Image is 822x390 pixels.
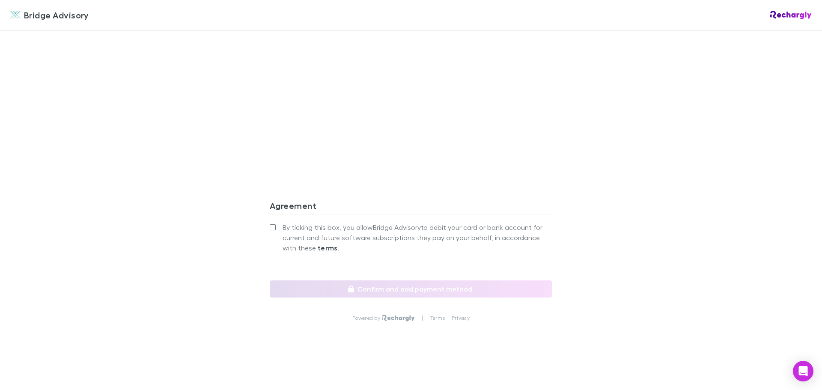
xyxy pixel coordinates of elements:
[382,315,415,322] img: Rechargly Logo
[352,315,382,322] p: Powered by
[270,280,552,298] button: Confirm and add payment method
[283,222,552,253] span: By ticking this box, you allow Bridge Advisory to debit your card or bank account for current and...
[793,361,813,381] div: Open Intercom Messenger
[10,10,21,20] img: Bridge Advisory's Logo
[770,11,812,19] img: Rechargly Logo
[24,9,89,21] span: Bridge Advisory
[422,315,423,322] p: |
[270,200,552,214] h3: Agreement
[318,244,338,252] strong: terms
[452,315,470,322] a: Privacy
[430,315,445,322] a: Terms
